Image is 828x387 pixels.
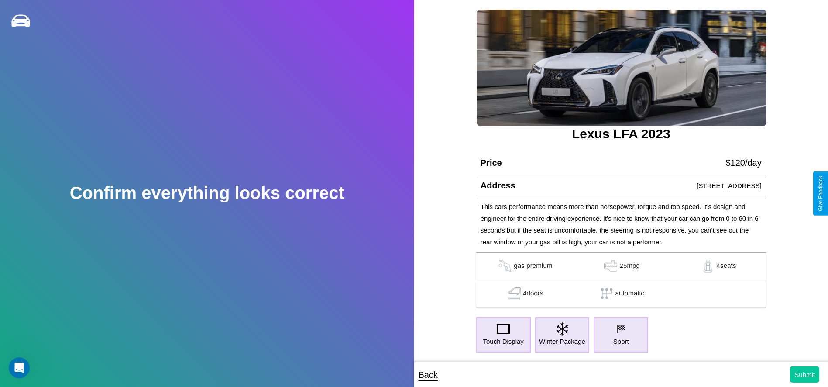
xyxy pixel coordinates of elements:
p: 4 seats [717,260,736,273]
h4: Address [481,181,515,191]
h4: Price [481,158,502,168]
p: 4 doors [523,287,543,300]
table: simple table [476,253,766,308]
img: gas [505,287,523,300]
p: Touch Display [483,336,523,347]
div: Give Feedback [818,176,824,211]
iframe: Intercom live chat [9,357,30,378]
p: Winter Package [539,336,585,347]
p: This cars performance means more than horsepower, torque and top speed. It’s design and engineer ... [481,201,762,248]
p: automatic [615,287,644,300]
p: $ 120 /day [725,155,761,171]
p: Sport [613,336,629,347]
img: gas [699,260,717,273]
p: 25 mpg [619,260,640,273]
p: Back [419,367,438,383]
h2: Confirm everything looks correct [70,183,344,203]
img: gas [496,260,514,273]
h3: Lexus LFA 2023 [476,127,766,141]
p: [STREET_ADDRESS] [697,180,761,192]
button: Submit [790,366,819,383]
img: gas [602,260,619,273]
p: gas premium [514,260,552,273]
